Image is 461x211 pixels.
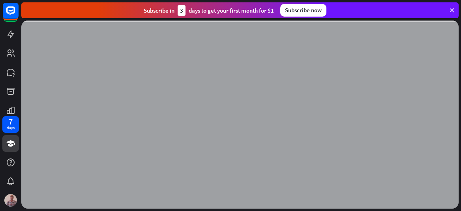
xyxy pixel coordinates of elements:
div: Subscribe in days to get your first month for $1 [144,5,274,16]
div: 3 [178,5,186,16]
div: 7 [9,118,13,125]
div: Subscribe now [280,4,326,17]
a: 7 days [2,116,19,133]
div: days [7,125,15,131]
